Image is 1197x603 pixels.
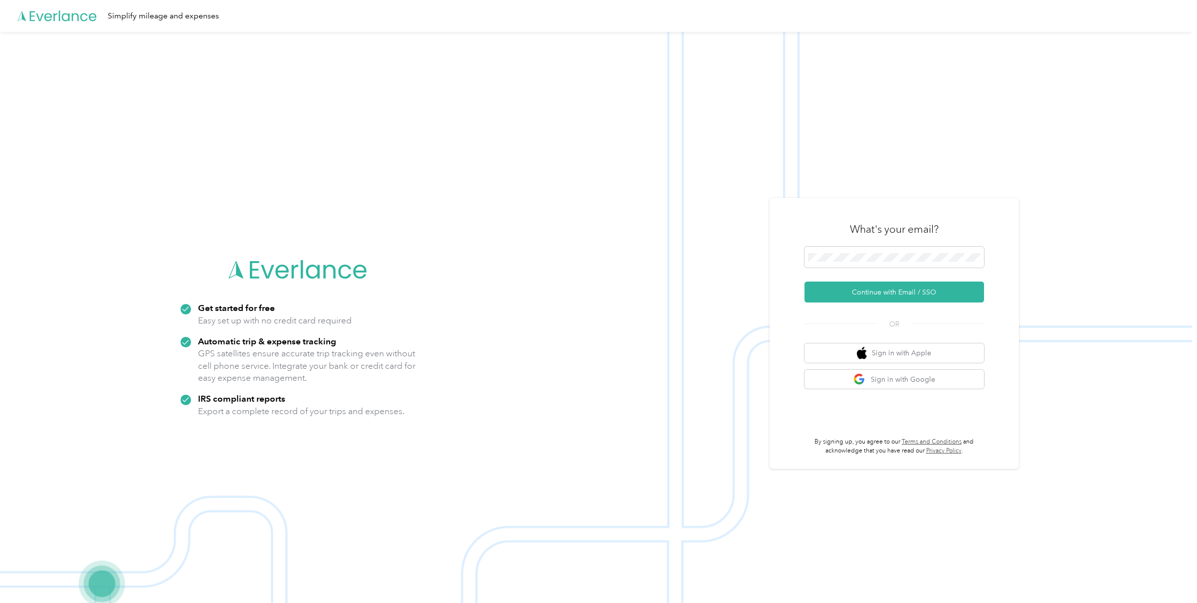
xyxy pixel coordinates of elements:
img: apple logo [857,347,867,359]
strong: Automatic trip & expense tracking [198,336,336,346]
button: Continue with Email / SSO [804,282,984,302]
strong: IRS compliant reports [198,393,285,404]
button: google logoSign in with Google [804,370,984,389]
img: google logo [853,373,866,386]
p: GPS satellites ensure accurate trip tracking even without cell phone service. Integrate your bank... [198,347,416,384]
a: Privacy Policy [926,447,962,454]
iframe: Everlance-gr Chat Button Frame [1141,547,1197,603]
button: apple logoSign in with Apple [804,343,984,363]
strong: Get started for free [198,302,275,313]
a: Terms and Conditions [902,438,962,446]
div: Simplify mileage and expenses [108,10,219,22]
p: Easy set up with no credit card required [198,314,352,327]
p: Export a complete record of your trips and expenses. [198,405,404,418]
h3: What's your email? [850,222,939,236]
span: OR [877,319,912,329]
p: By signing up, you agree to our and acknowledge that you have read our . [804,438,984,455]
